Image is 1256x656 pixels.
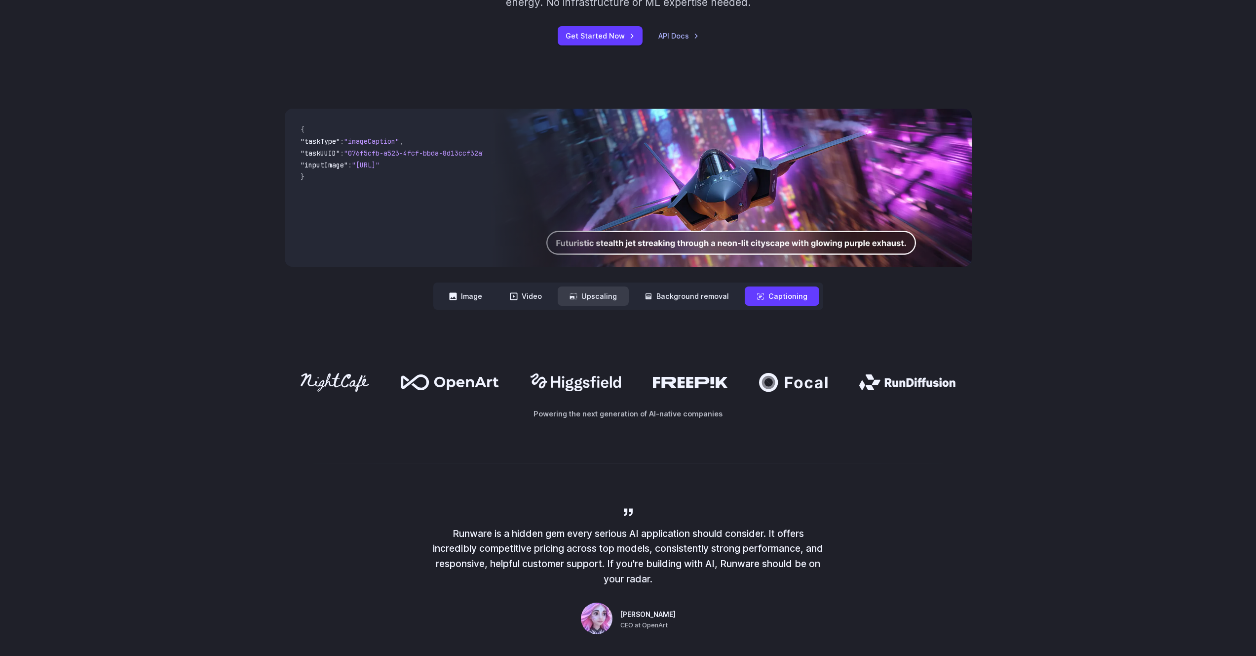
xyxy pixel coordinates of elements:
[620,620,668,630] span: CEO at OpenArt
[437,287,494,306] button: Image
[633,287,741,306] button: Background removal
[301,161,348,169] span: "inputImage"
[340,149,344,158] span: :
[498,287,554,306] button: Video
[620,610,676,620] span: [PERSON_NAME]
[491,109,971,267] img: Futuristic stealth jet streaking through a neon-lit cityscape with glowing purple exhaust
[301,172,304,181] span: }
[558,287,629,306] button: Upscaling
[344,137,399,146] span: "imageCaption"
[285,408,972,419] p: Powering the next generation of AI-native companies
[399,137,403,146] span: ,
[658,30,699,41] a: API Docs
[745,287,819,306] button: Captioning
[431,526,826,587] p: Runware is a hidden gem every serious AI application should consider. It offers incredibly compet...
[348,161,352,169] span: :
[344,149,494,158] span: "076f5cfb-a523-4fcf-bbda-8d13ccf32a75"
[301,149,340,158] span: "taskUUID"
[558,26,643,45] a: Get Started Now
[352,161,380,169] span: "[URL]"
[301,137,340,146] span: "taskType"
[581,603,612,634] img: Person
[301,125,304,134] span: {
[340,137,344,146] span: :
